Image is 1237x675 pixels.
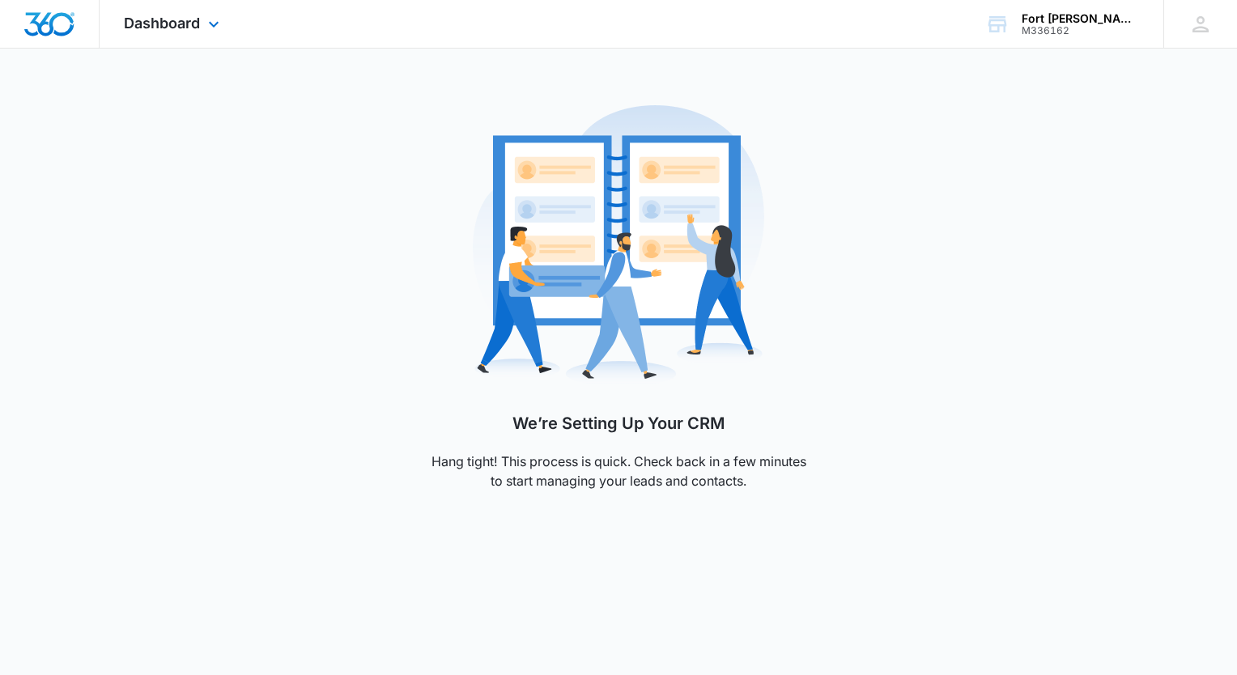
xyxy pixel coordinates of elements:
[1022,12,1140,25] div: account name
[124,15,200,32] span: Dashboard
[1022,25,1140,36] div: account id
[473,100,764,392] img: We’re Setting Up Your CRM
[428,452,809,490] p: Hang tight! This process is quick. Check back in a few minutes to start managing your leads and c...
[295,411,942,435] h1: We’re Setting Up Your CRM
